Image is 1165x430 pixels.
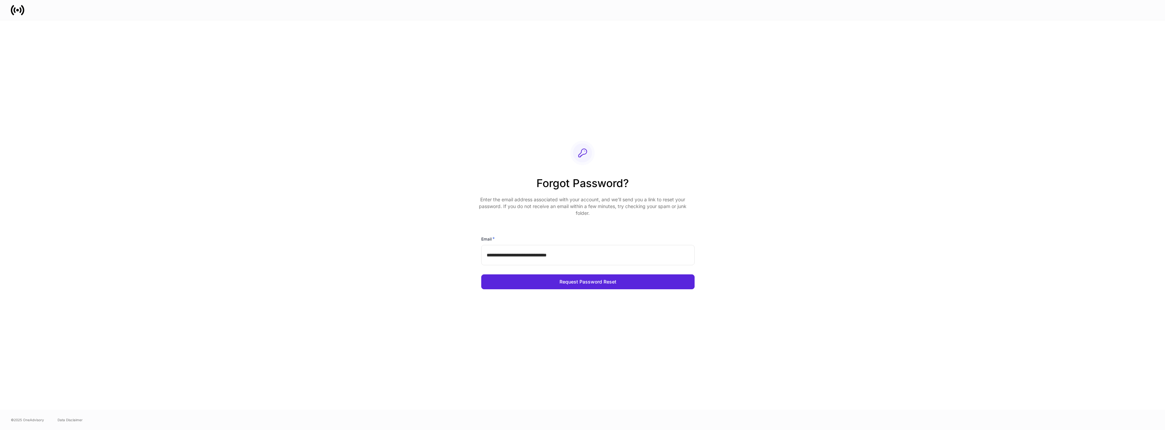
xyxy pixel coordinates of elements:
button: Request Password Reset [481,274,695,289]
a: Data Disclaimer [58,417,83,423]
p: Enter the email address associated with your account, and we’ll send you a link to reset your pas... [476,196,689,217]
span: © 2025 OneAdvisory [11,417,44,423]
h2: Forgot Password? [476,176,689,196]
div: Request Password Reset [559,279,616,284]
h6: Email [481,235,495,242]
